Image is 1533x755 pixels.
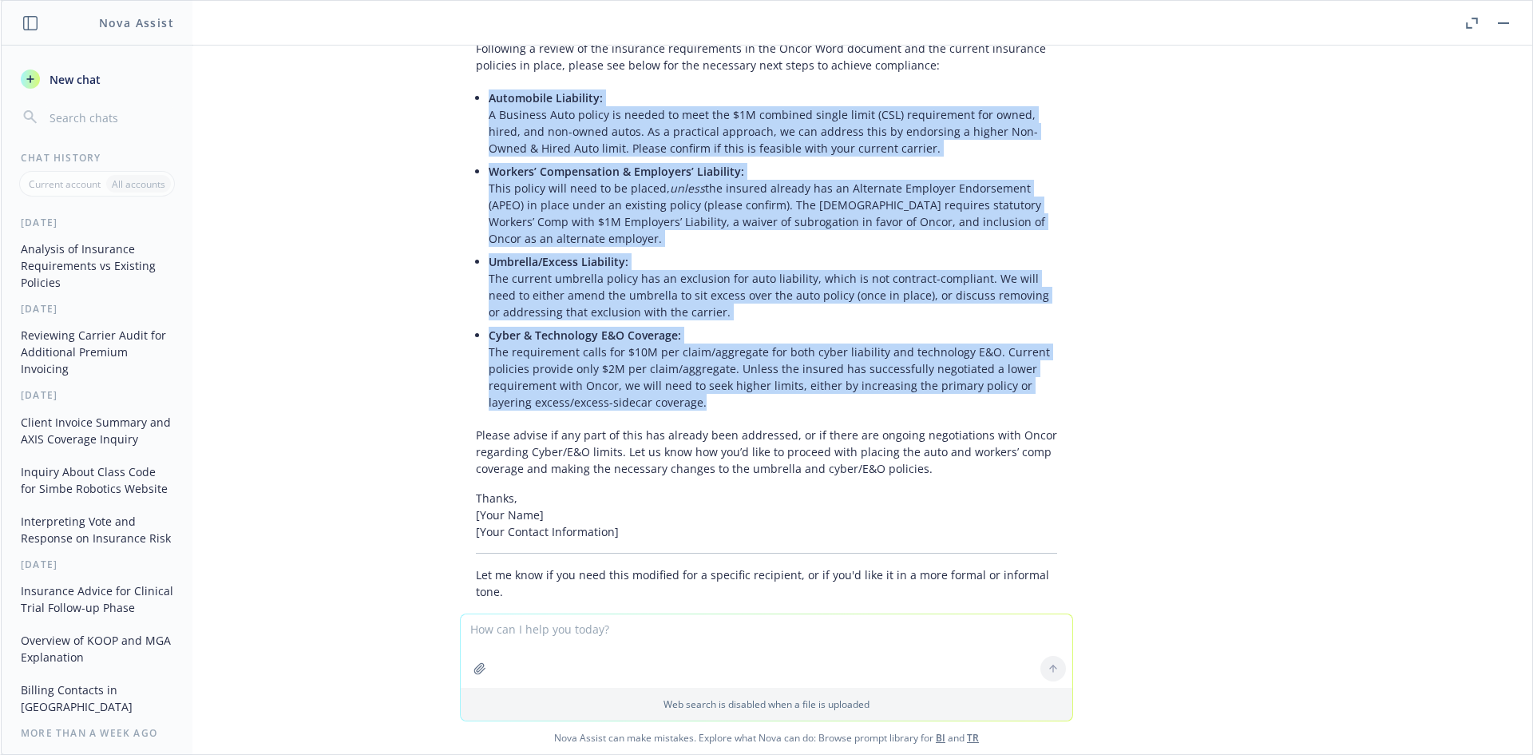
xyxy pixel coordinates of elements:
span: Workers’ Compensation & Employers’ Liability: [489,164,744,179]
span: New chat [46,71,101,88]
button: Inquiry About Class Code for Simbe Robotics Website [14,459,180,502]
span: Umbrella/Excess Liability: [489,254,628,269]
div: Chat History [2,151,192,165]
a: BI [936,731,945,745]
div: [DATE] [2,558,192,571]
div: [DATE] [2,216,192,229]
span: Automobile Liability: [489,90,603,105]
p: All accounts [112,177,165,191]
button: Billing Contacts in [GEOGRAPHIC_DATA] [14,677,180,720]
p: Let me know if you need this modified for a specific recipient, or if you'd like it in a more for... [476,566,1057,600]
p: Please advise if any part of this has already been addressed, or if there are ongoing negotiation... [476,427,1057,477]
button: Reviewing Carrier Audit for Additional Premium Invoicing [14,322,180,382]
button: Client Invoice Summary and AXIS Coverage Inquiry [14,409,180,452]
span: Nova Assist can make mistakes. Explore what Nova can do: Browse prompt library for and [7,721,1526,754]
p: Current account [29,177,101,191]
div: [DATE] [2,388,192,402]
input: Search chats [46,106,173,129]
span: Cyber & Technology E&O Coverage: [489,328,681,343]
p: This policy will need to be placed, the insured already has an Alternate Employer Endorsement (AP... [489,163,1057,247]
div: More than a week ago [2,726,192,740]
button: Overview of KOOP and MGA Explanation [14,627,180,670]
button: Analysis of Insurance Requirements vs Existing Policies [14,236,180,296]
p: Thanks, [Your Name] [Your Contact Information] [476,490,1057,540]
em: unless [670,181,705,196]
div: [DATE] [2,302,192,316]
p: The requirement calls for $10M per claim/aggregate for both cyber liability and technology E&O. C... [489,327,1057,411]
p: Following a review of the insurance requirements in the Oncor Word document and the current insur... [476,40,1057,74]
button: New chat [14,65,180,93]
p: The current umbrella policy has an exclusion for auto liability, which is not contract-compliant.... [489,253,1057,320]
p: Web search is disabled when a file is uploaded [470,697,1063,711]
button: Interpreting Vote and Response on Insurance Risk [14,508,180,551]
h1: Nova Assist [99,14,174,31]
p: A Business Auto policy is needed to meet the $1M combined single limit (CSL) requirement for owne... [489,89,1057,157]
button: Insurance Advice for Clinical Trial Follow-up Phase [14,578,180,621]
a: TR [967,731,979,745]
